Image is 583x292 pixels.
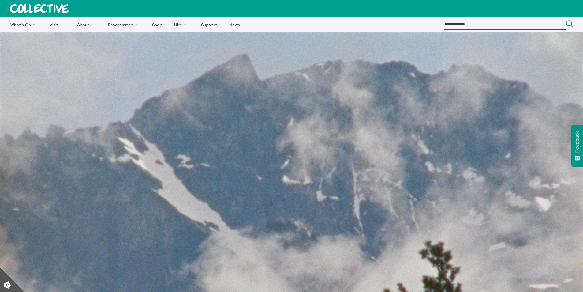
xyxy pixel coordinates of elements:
[196,17,222,32] a: Support
[169,17,195,32] a: Hire
[44,17,71,32] a: Visit
[224,17,245,32] a: News
[72,17,102,32] a: About
[574,131,580,153] span: Feedback
[103,17,146,32] a: Programmes
[147,17,167,32] a: Shop
[5,17,43,32] a: What's On
[571,125,583,167] button: Feedback - Show survey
